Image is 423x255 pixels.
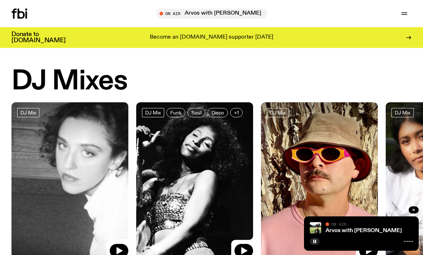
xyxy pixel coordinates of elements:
a: Disco [208,108,228,117]
span: DJ Mix [270,110,286,115]
a: DJ Mix [267,108,289,117]
span: Disco [211,110,224,115]
span: DJ Mix [145,110,161,115]
a: DJ Mix [17,108,39,117]
button: +1 [230,108,243,117]
h2: DJ Mixes [11,68,127,95]
a: Funk [166,108,185,117]
span: DJ Mix [20,110,36,115]
a: Soul [187,108,205,117]
p: Become an [DOMAIN_NAME] supporter [DATE] [150,34,273,41]
button: On AirArvos with [PERSON_NAME] [156,9,267,19]
a: Arvos with [PERSON_NAME] [325,228,402,234]
img: Bri is smiling and wearing a black t-shirt. She is standing in front of a lush, green field. Ther... [310,222,321,234]
h3: Donate to [DOMAIN_NAME] [11,31,66,44]
span: On Air [331,222,346,226]
a: DJ Mix [142,108,164,117]
span: Funk [170,110,181,115]
a: DJ Mix [391,108,414,117]
span: DJ Mix [395,110,410,115]
span: Soul [191,110,201,115]
span: +1 [234,110,239,115]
